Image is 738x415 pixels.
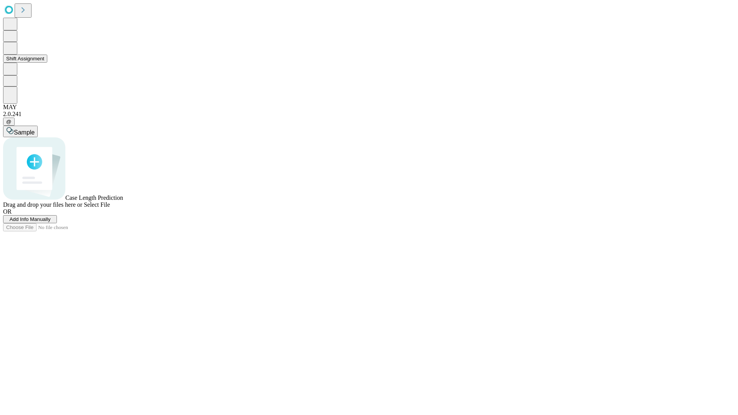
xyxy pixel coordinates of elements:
[65,194,123,201] span: Case Length Prediction
[3,208,12,215] span: OR
[14,129,35,136] span: Sample
[3,126,38,137] button: Sample
[3,118,15,126] button: @
[3,201,82,208] span: Drag and drop your files here or
[3,111,735,118] div: 2.0.241
[3,215,57,223] button: Add Info Manually
[84,201,110,208] span: Select File
[3,104,735,111] div: MAY
[3,55,47,63] button: Shift Assignment
[6,119,12,124] span: @
[10,216,51,222] span: Add Info Manually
